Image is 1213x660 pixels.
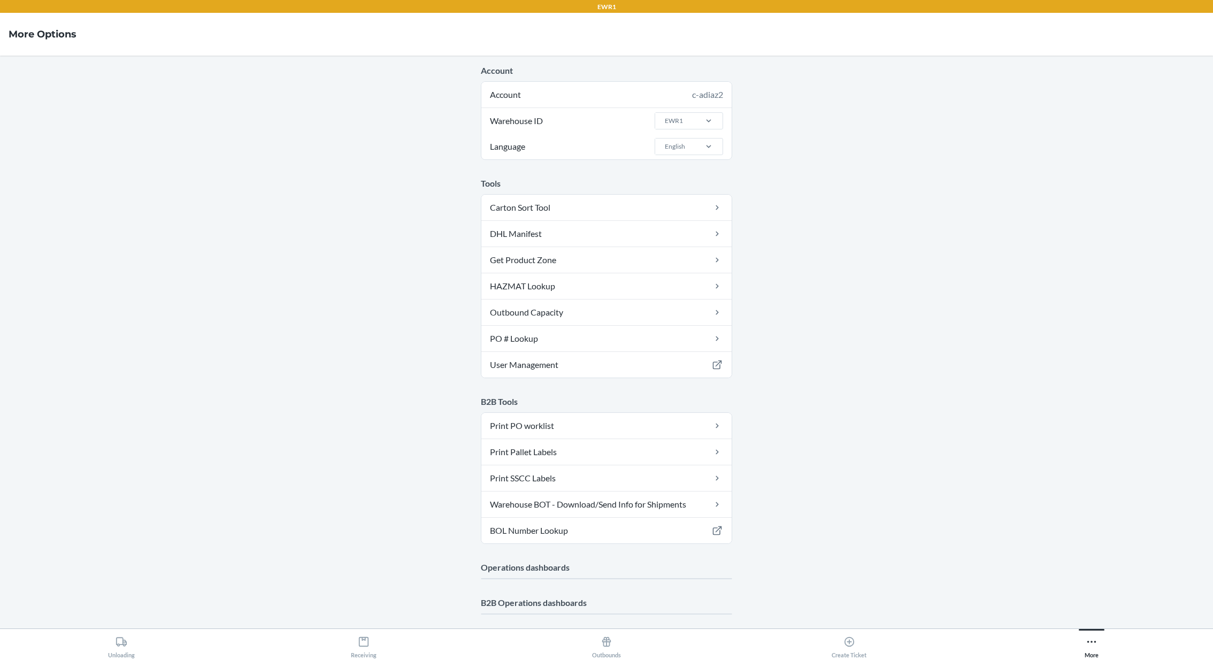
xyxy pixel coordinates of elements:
a: Print SSCC Labels [481,465,732,491]
div: Create Ticket [832,632,866,658]
button: Receiving [243,629,486,658]
a: Get Product Zone [481,247,732,273]
div: English [665,142,685,151]
a: PO # Lookup [481,326,732,351]
button: Create Ticket [728,629,971,658]
a: BOL Number Lookup [481,518,732,543]
a: HAZMAT Lookup [481,273,732,299]
p: B2B Operations dashboards [481,596,732,609]
input: LanguageEnglish [664,142,665,151]
button: More [970,629,1213,658]
p: B2B Tools [481,395,732,408]
p: Tools [481,177,732,190]
a: DHL Manifest [481,221,732,247]
input: Warehouse IDEWR1 [664,116,665,126]
span: Language [488,134,527,159]
p: Account [481,64,732,77]
div: EWR1 [665,116,683,126]
h4: More Options [9,27,76,41]
div: Account [481,82,732,108]
span: Warehouse ID [488,108,544,134]
a: Carton Sort Tool [481,195,732,220]
p: Operations dashboards [481,561,732,574]
div: c-adiaz2 [692,88,723,101]
div: More [1085,632,1099,658]
a: Print Pallet Labels [481,439,732,465]
a: Print PO worklist [481,413,732,439]
div: Unloading [108,632,135,658]
div: Outbounds [592,632,621,658]
a: Outbound Capacity [481,300,732,325]
button: Outbounds [485,629,728,658]
div: Receiving [351,632,377,658]
p: EWR1 [597,2,616,12]
a: User Management [481,352,732,378]
a: Warehouse BOT - Download/Send Info for Shipments [481,492,732,517]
